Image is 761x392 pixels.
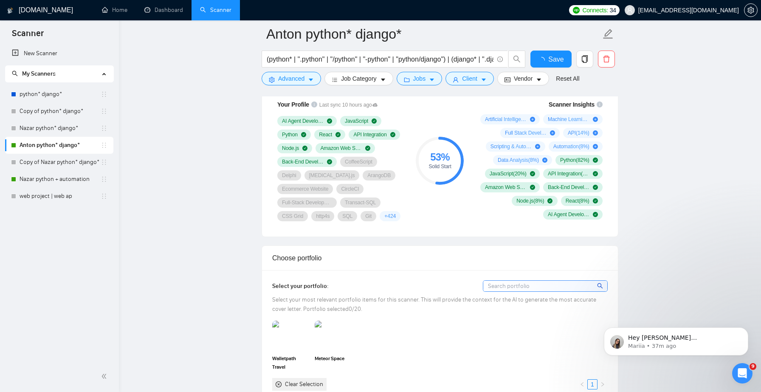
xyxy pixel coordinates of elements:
span: Walletpath Travel [272,354,310,371]
button: idcardVendorcaret-down [497,72,549,85]
span: plus-circle [535,144,540,149]
span: Select your portfolio: [272,282,329,290]
span: Your Profile [277,101,309,108]
span: caret-down [308,76,314,83]
input: Search portfolio [483,281,607,291]
span: AI Agent Development ( 6 %) [548,211,589,218]
span: Scanner Insights [549,102,595,107]
span: Artificial Intelligence ( 23 %) [485,116,527,123]
span: setting [269,76,275,83]
span: 34 [610,6,616,15]
img: logo [7,4,13,17]
span: double-left [101,372,110,381]
span: caret-down [380,76,386,83]
span: Jobs [413,74,426,83]
span: Amazon Web Services [320,145,362,152]
button: folderJobscaret-down [397,72,443,85]
span: plus-circle [530,117,535,122]
li: Next Page [598,379,608,389]
span: search [597,281,604,290]
span: holder [101,91,107,98]
span: Amazon Web Services ( 11 %) [485,184,527,191]
span: holder [101,176,107,183]
span: JavaScript ( 20 %) [490,170,527,177]
span: search [12,71,18,76]
img: upwork-logo.png [573,7,580,14]
span: holder [101,159,107,166]
span: Node.js [282,145,299,152]
span: plus-circle [593,130,598,135]
a: New Scanner [12,45,107,62]
span: right [600,382,605,387]
a: searchScanner [200,6,231,14]
span: check-circle [301,132,306,137]
a: Copy of python* django* [20,103,101,120]
button: Save [530,51,572,68]
div: Solid Start [416,164,464,169]
a: setting [744,7,758,14]
span: Transact-SQL [345,199,376,206]
span: search [509,55,525,63]
span: info-circle [311,102,317,107]
input: Search Freelance Jobs... [267,54,493,65]
a: web project | web ap [20,188,101,205]
span: CoffeeScript [345,158,372,165]
span: Full Stack Development ( 20 %) [505,130,547,136]
button: barsJob Categorycaret-down [324,72,393,85]
li: web project | web ap [5,188,113,205]
span: React ( 8 %) [566,197,589,204]
span: check-circle [547,198,552,203]
span: http4s [316,213,330,220]
span: check-circle [530,171,535,176]
span: check-circle [593,171,598,176]
span: Full-Stack Development [282,199,332,206]
span: My Scanners [22,70,56,77]
a: Nazar python + automation [20,171,101,188]
span: loading [538,57,548,64]
span: check-circle [593,185,598,190]
span: caret-down [536,76,542,83]
iframe: Intercom notifications message [591,310,761,369]
span: Data Analysis ( 8 %) [498,157,539,164]
button: copy [576,51,593,68]
span: Git [365,213,372,220]
span: API Integration [353,131,386,138]
span: edit [603,28,614,39]
div: Clear Selection [285,380,323,389]
span: Python ( 82 %) [560,157,589,164]
li: python* django* [5,86,113,103]
li: Anton python* django* [5,137,113,154]
span: user [453,76,459,83]
li: Copy of Nazar python* django* [5,154,113,171]
li: Copy of python* django* [5,103,113,120]
span: left [580,382,585,387]
span: JavaScript [345,118,368,124]
span: caret-down [429,76,435,83]
a: 1 [588,380,597,389]
span: Advanced [278,74,304,83]
span: AI Agent Development [282,118,324,124]
span: check-circle [593,198,598,203]
span: Delphi [282,172,296,179]
span: plus-circle [542,158,547,163]
span: delete [598,55,614,63]
button: search [508,51,525,68]
span: check-circle [327,159,332,164]
span: check-circle [335,132,341,137]
li: New Scanner [5,45,113,62]
button: settingAdvancedcaret-down [262,72,321,85]
li: Nazar python + automation [5,171,113,188]
span: holder [101,142,107,149]
span: Node.js ( 8 %) [516,197,544,204]
span: info-circle [597,102,603,107]
span: My Scanners [12,70,56,77]
span: Save [548,54,564,65]
img: portfolio thumbnail image [272,321,310,350]
span: user [627,7,633,13]
span: plus-circle [593,144,598,149]
span: info-circle [497,56,503,62]
span: Back-End Development ( 11 %) [548,184,589,191]
span: API ( 14 %) [568,130,589,136]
